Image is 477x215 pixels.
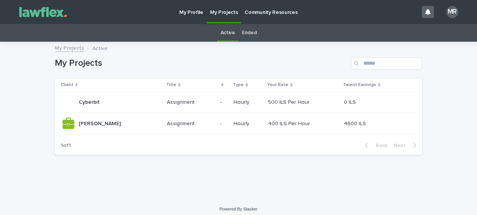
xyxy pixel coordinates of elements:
[371,143,387,148] span: Back
[220,119,223,127] p: -
[242,24,256,42] a: Ended
[15,5,71,20] img: Gnvw4qrBSHOAfo8VMhG6
[220,24,235,42] a: Active
[55,136,77,155] p: 1 of 1
[234,121,262,127] p: Hourly
[55,58,348,69] h1: My Projects
[446,6,458,18] div: MR
[61,81,73,89] p: Client
[79,119,122,127] p: [PERSON_NAME]
[344,98,357,106] p: 0 ILS
[343,81,376,89] p: Talent Earnings
[219,207,257,211] a: Powered By Stacker
[359,142,390,149] button: Back
[167,119,196,127] p: Assignment
[233,81,244,89] p: Type
[268,98,311,106] p: 500 ILS Per Hour
[55,92,422,113] tr: CyberbitCyberbit AssignmentAssignment -- Hourly500 ILS Per Hour500 ILS Per Hour 0 ILS0 ILS
[79,98,101,106] p: Cyberbit
[234,99,262,106] p: Hourly
[166,81,176,89] p: Title
[220,98,223,106] p: -
[268,119,312,127] p: 400 ILS Per Hour
[344,119,367,127] p: 4600 ILS
[55,113,422,135] tr: [PERSON_NAME][PERSON_NAME] AssignmentAssignment -- Hourly400 ILS Per Hour400 ILS Per Hour 4600 IL...
[390,142,422,149] button: Next
[55,43,84,52] a: My Projects
[351,58,422,70] input: Search
[393,143,410,148] span: Next
[92,44,108,52] p: Active
[167,98,196,106] p: Assignment
[267,81,288,89] p: Your Rate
